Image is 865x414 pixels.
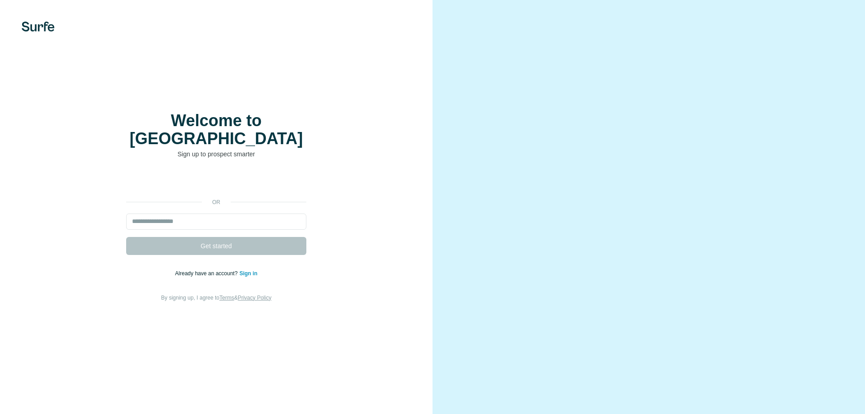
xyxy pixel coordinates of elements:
[126,112,306,148] h1: Welcome to [GEOGRAPHIC_DATA]
[175,270,240,277] span: Already have an account?
[122,172,311,192] iframe: Przycisk Zaloguj się przez Google
[238,295,272,301] a: Privacy Policy
[202,198,231,206] p: or
[161,295,272,301] span: By signing up, I agree to &
[126,150,306,159] p: Sign up to prospect smarter
[239,270,257,277] a: Sign in
[219,295,234,301] a: Terms
[22,22,55,32] img: Surfe's logo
